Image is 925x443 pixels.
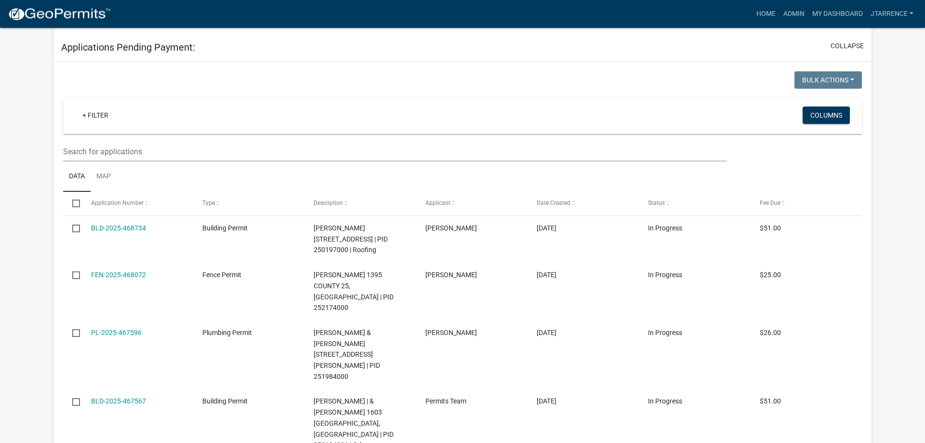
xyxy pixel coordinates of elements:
span: Status [648,200,665,206]
a: Home [753,5,780,23]
span: In Progress [648,397,682,405]
span: $51.00 [760,397,781,405]
datatable-header-cell: Status [639,192,750,215]
span: DEBOER,JOSHUA LEE 1395 COUNTY 25, Houston County | PID 252174000 [314,271,394,311]
a: Admin [780,5,808,23]
datatable-header-cell: Date Created [528,192,639,215]
span: In Progress [648,329,682,336]
span: Plumbing Permit [202,329,252,336]
a: BLD-2025-468734 [91,224,146,232]
span: Joshua [425,271,477,279]
datatable-header-cell: Select [63,192,81,215]
datatable-header-cell: Fee Due [751,192,862,215]
a: PL-2025-467596 [91,329,142,336]
a: BLD-2025-467567 [91,397,146,405]
datatable-header-cell: Type [193,192,304,215]
a: Data [63,161,91,192]
span: MEYER,ADRIAN G & MICHELE M 1131 JONATHAN LN, Houston County | PID 251984000 [314,329,380,380]
span: Fee Due [760,200,780,206]
span: Permits Team [425,397,466,405]
span: Building Permit [202,397,248,405]
span: In Progress [648,271,682,279]
button: Bulk Actions [794,71,862,89]
span: Description [314,200,343,206]
button: Columns [803,107,850,124]
span: Building Permit [202,224,248,232]
a: My Dashboard [808,5,867,23]
span: Applicant [425,200,450,206]
input: Search for applications [63,142,727,161]
a: + Filter [75,107,116,124]
datatable-header-cell: Application Number [81,192,193,215]
span: Fence Permit [202,271,241,279]
datatable-header-cell: Description [304,192,416,215]
span: $51.00 [760,224,781,232]
span: 08/21/2025 [537,397,556,405]
span: Bob Mach [425,329,477,336]
h5: Applications Pending Payment: [61,41,195,53]
span: $26.00 [760,329,781,336]
button: collapse [831,41,864,51]
span: 08/21/2025 [537,329,556,336]
span: 08/22/2025 [537,271,556,279]
span: In Progress [648,224,682,232]
span: Type [202,200,215,206]
a: jtarrence [867,5,917,23]
a: Map [91,161,117,192]
span: KUTIL,BERNARD G 439 2ND ST N, Houston County | PID 250197000 | Roofing [314,224,388,254]
datatable-header-cell: Applicant [416,192,528,215]
a: FEN-2025-468072 [91,271,146,279]
span: Date Created [537,200,570,206]
span: 08/25/2025 [537,224,556,232]
span: Application Number [91,200,144,206]
span: $25.00 [760,271,781,279]
span: Max Foellmi [425,224,477,232]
